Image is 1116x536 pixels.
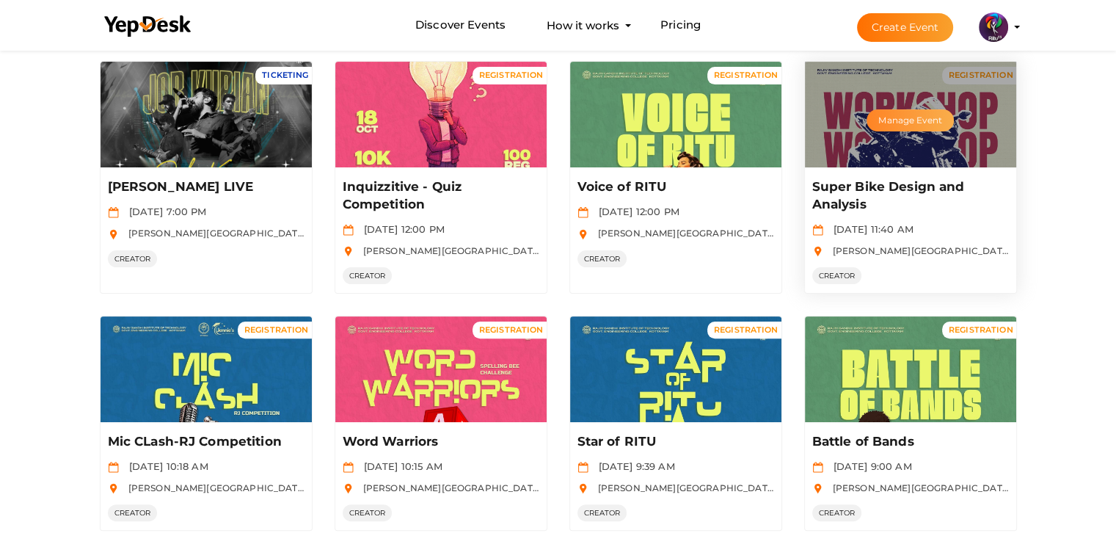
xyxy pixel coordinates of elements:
span: [PERSON_NAME][GEOGRAPHIC_DATA], [GEOGRAPHIC_DATA], [GEOGRAPHIC_DATA], [GEOGRAPHIC_DATA], [GEOGRAP... [356,245,964,256]
img: calendar.svg [812,462,823,473]
img: calendar.svg [343,462,354,473]
img: location.svg [577,229,588,240]
img: location.svg [108,483,119,494]
img: calendar.svg [577,462,588,473]
p: Super Bike Design and Analysis [812,178,1005,214]
span: CREATOR [343,267,393,284]
span: [DATE] 7:00 PM [122,206,207,217]
img: 5BK8ZL5P_small.png [979,12,1008,42]
a: Pricing [660,12,701,39]
img: calendar.svg [343,225,354,236]
p: Inquizzitive - Quiz Competition [343,178,536,214]
img: calendar.svg [108,462,119,473]
span: [DATE] 12:00 PM [591,206,679,217]
p: Word Warriors [343,433,536,451]
img: location.svg [812,246,823,257]
img: location.svg [343,246,354,257]
p: [PERSON_NAME] LIVE [108,178,301,196]
button: Manage Event [867,109,953,131]
span: CREATOR [577,250,627,267]
img: calendar.svg [812,225,823,236]
a: Discover Events [415,12,506,39]
img: calendar.svg [108,207,119,218]
span: [PERSON_NAME][GEOGRAPHIC_DATA], [GEOGRAPHIC_DATA], [GEOGRAPHIC_DATA], [GEOGRAPHIC_DATA], [GEOGRAP... [356,482,964,493]
button: How it works [542,12,624,39]
span: [PERSON_NAME][GEOGRAPHIC_DATA], [GEOGRAPHIC_DATA], [GEOGRAPHIC_DATA], [GEOGRAPHIC_DATA], [GEOGRAP... [121,228,729,239]
img: location.svg [577,483,588,494]
span: [DATE] 9:39 AM [591,460,675,472]
span: CREATOR [812,504,862,521]
button: Create Event [857,13,954,42]
span: CREATOR [343,504,393,521]
span: CREATOR [812,267,862,284]
span: [PERSON_NAME][GEOGRAPHIC_DATA], [GEOGRAPHIC_DATA], [GEOGRAPHIC_DATA], [GEOGRAPHIC_DATA], [GEOGRAP... [121,482,729,493]
span: [DATE] 12:00 PM [357,223,445,235]
span: CREATOR [108,250,158,267]
p: Star of RITU [577,433,770,451]
img: location.svg [108,229,119,240]
p: Voice of RITU [577,178,770,196]
img: location.svg [343,483,354,494]
span: [DATE] 10:15 AM [357,460,442,472]
span: [DATE] 11:40 AM [826,223,913,235]
span: CREATOR [577,504,627,521]
span: CREATOR [108,504,158,521]
img: calendar.svg [577,207,588,218]
span: [DATE] 9:00 AM [826,460,912,472]
img: location.svg [812,483,823,494]
p: Mic CLash-RJ Competition [108,433,301,451]
p: Battle of Bands [812,433,1005,451]
span: [DATE] 10:18 AM [122,460,208,472]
